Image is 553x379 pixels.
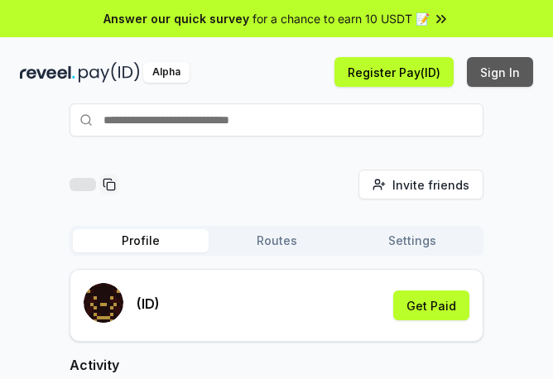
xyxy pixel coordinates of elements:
button: Sign In [467,57,533,87]
button: Settings [344,229,480,252]
button: Register Pay(ID) [334,57,454,87]
span: Invite friends [392,176,469,194]
span: Answer our quick survey [103,10,249,27]
div: Alpha [143,62,190,83]
span: for a chance to earn 10 USDT 📝 [252,10,430,27]
img: pay_id [79,62,140,83]
button: Routes [209,229,344,252]
button: Profile [73,229,209,252]
button: Get Paid [393,290,469,320]
h2: Activity [70,355,483,375]
img: reveel_dark [20,62,75,83]
p: (ID) [137,294,160,314]
button: Invite friends [358,170,483,199]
